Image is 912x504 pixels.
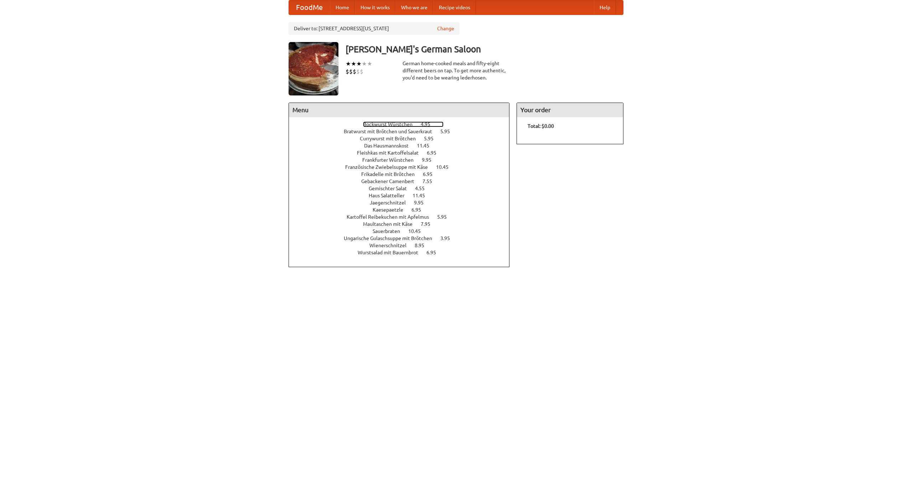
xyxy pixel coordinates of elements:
[362,157,421,163] span: Frankfurter Würstchen
[361,178,445,184] a: Gebackener Camenbert 7.55
[414,200,431,206] span: 9.95
[440,129,457,134] span: 5.95
[289,0,330,15] a: FoodMe
[346,68,349,76] li: $
[408,228,428,234] span: 10.45
[361,178,421,184] span: Gebackener Camenbert
[346,60,351,68] li: ★
[364,143,416,149] span: Das Hausmannskost
[362,157,445,163] a: Frankfurter Würstchen 9.95
[357,150,426,156] span: Fleishkas mit Kartoffelsalat
[370,200,437,206] a: Jaegerschnitzel 9.95
[424,136,441,141] span: 5.95
[426,250,443,255] span: 6.95
[427,150,444,156] span: 6.95
[423,171,440,177] span: 6.95
[360,136,423,141] span: Currywurst mit Brötchen
[347,214,460,220] a: Kartoffel Reibekuchen mit Apfelmus 5.95
[373,228,407,234] span: Sauerbraten
[421,221,437,227] span: 7.95
[358,250,425,255] span: Wurstsalad mit Bauernbrot
[370,200,413,206] span: Jaegerschnitzel
[373,207,410,213] span: Kaesepaetzle
[403,60,509,81] div: German home-cooked meals and fifty-eight different beers on tap. To get more authentic, you'd nee...
[349,68,353,76] li: $
[344,129,439,134] span: Bratwurst mit Brötchen und Sauerkraut
[330,0,355,15] a: Home
[363,121,420,127] span: Bockwurst Würstchen
[360,68,363,76] li: $
[358,250,449,255] a: Wurstsalad mit Bauernbrot 6.95
[411,207,428,213] span: 6.95
[373,228,434,234] a: Sauerbraten 10.45
[423,178,439,184] span: 7.55
[361,171,446,177] a: Frikadelle mit Brötchen 6.95
[415,243,431,248] span: 8.95
[289,42,338,95] img: angular.jpg
[346,42,623,56] h3: [PERSON_NAME]'s German Saloon
[395,0,433,15] a: Who we are
[345,164,435,170] span: Französische Zwiebelsuppe mit Käse
[363,221,420,227] span: Maultaschen mit Käse
[517,103,623,117] h4: Your order
[361,171,422,177] span: Frikadelle mit Brötchen
[347,214,436,220] span: Kartoffel Reibekuchen mit Apfelmus
[436,164,456,170] span: 10.45
[360,136,447,141] a: Currywurst mit Brötchen 5.95
[369,186,438,191] a: Gemischter Salat 4.55
[369,193,411,198] span: Haus Salatteller
[364,143,442,149] a: Das Hausmannskost 11.45
[415,186,432,191] span: 4.55
[363,121,444,127] a: Bockwurst Würstchen 4.95
[351,60,356,68] li: ★
[289,22,460,35] div: Deliver to: [STREET_ADDRESS][US_STATE]
[353,68,356,76] li: $
[356,68,360,76] li: $
[422,157,439,163] span: 9.95
[433,0,476,15] a: Recipe videos
[369,193,438,198] a: Haus Salatteller 11.45
[373,207,434,213] a: Kaesepaetzle 6.95
[528,123,554,129] b: Total: $0.00
[594,0,616,15] a: Help
[367,60,372,68] li: ★
[437,214,454,220] span: 5.95
[363,221,444,227] a: Maultaschen mit Käse 7.95
[344,129,463,134] a: Bratwurst mit Brötchen und Sauerkraut 5.95
[369,243,437,248] a: Wienerschnitzel 8.95
[355,0,395,15] a: How it works
[344,235,463,241] a: Ungarische Gulaschsuppe mit Brötchen 3.95
[413,193,432,198] span: 11.45
[369,186,414,191] span: Gemischter Salat
[356,60,362,68] li: ★
[289,103,509,117] h4: Menu
[421,121,437,127] span: 4.95
[369,243,414,248] span: Wienerschnitzel
[440,235,457,241] span: 3.95
[362,60,367,68] li: ★
[357,150,450,156] a: Fleishkas mit Kartoffelsalat 6.95
[437,25,454,32] a: Change
[345,164,462,170] a: Französische Zwiebelsuppe mit Käse 10.45
[417,143,436,149] span: 11.45
[344,235,439,241] span: Ungarische Gulaschsuppe mit Brötchen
